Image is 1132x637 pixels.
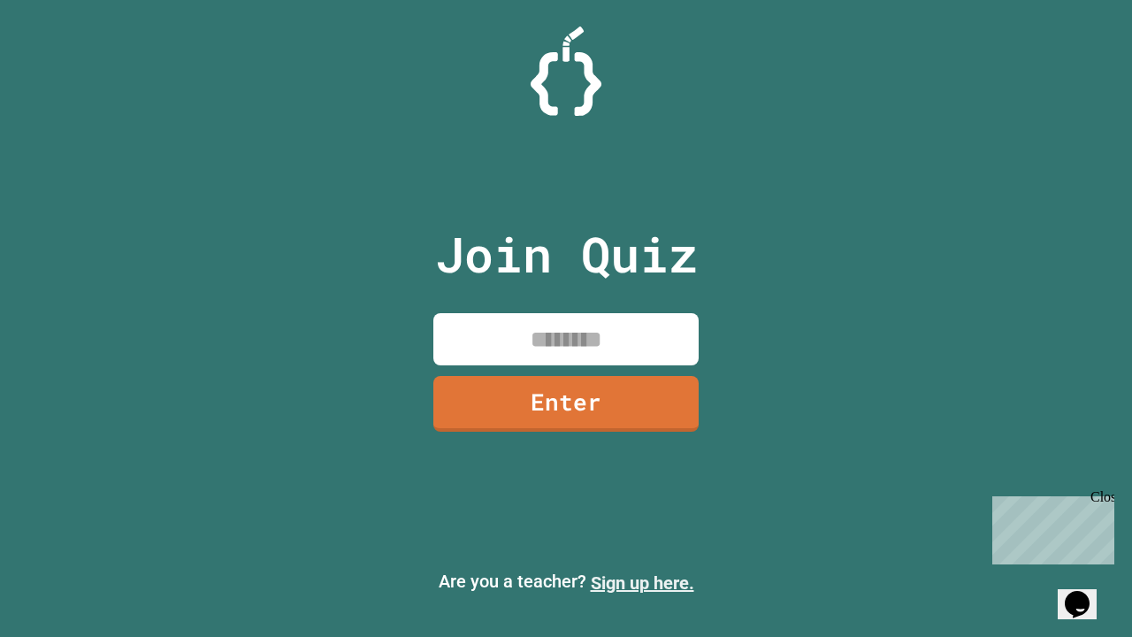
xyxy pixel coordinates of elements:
a: Sign up here. [591,572,694,594]
p: Are you a teacher? [14,568,1118,596]
iframe: chat widget [985,489,1114,564]
div: Chat with us now!Close [7,7,122,112]
img: Logo.svg [531,27,601,116]
iframe: chat widget [1058,566,1114,619]
a: Enter [433,376,699,432]
p: Join Quiz [435,218,698,291]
